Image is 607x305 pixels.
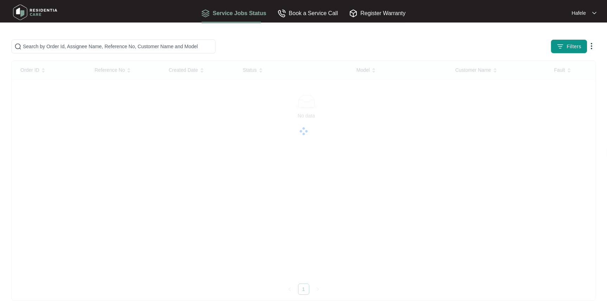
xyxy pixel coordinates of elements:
[11,2,60,23] img: residentia care logo
[278,9,286,18] img: Book a Service Call icon
[23,43,213,50] input: Search by Order Id, Assignee Name, Reference No, Customer Name and Model
[567,43,581,50] span: Filters
[587,42,596,50] img: dropdown arrow
[201,9,266,18] div: Service Jobs Status
[349,9,358,18] img: Register Warranty icon
[592,11,596,15] img: dropdown arrow
[557,43,564,50] img: filter icon
[201,9,210,18] img: Service Jobs Status icon
[551,39,587,53] button: filter iconFilters
[278,9,338,18] div: Book a Service Call
[14,43,21,50] img: search-icon
[349,9,405,18] div: Register Warranty
[572,9,586,17] p: Hafele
